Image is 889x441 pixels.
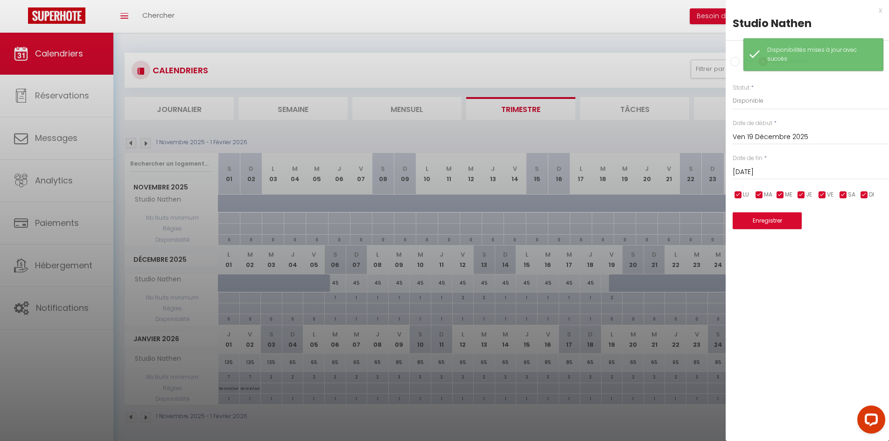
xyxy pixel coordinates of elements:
span: SA [848,190,855,199]
span: VE [827,190,833,199]
div: Disponibilités mises à jour avec succès [767,46,874,63]
label: Date de début [733,119,772,128]
div: x [726,5,882,16]
label: Prix [740,57,754,67]
label: Date de fin [733,154,763,163]
span: DI [869,190,874,199]
iframe: LiveChat chat widget [850,402,889,441]
span: ME [785,190,792,199]
span: MA [764,190,772,199]
span: JE [806,190,812,199]
div: Studio Nathen [733,16,882,31]
span: LU [743,190,749,199]
button: Enregistrer [733,212,802,229]
label: Statut [733,84,749,92]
